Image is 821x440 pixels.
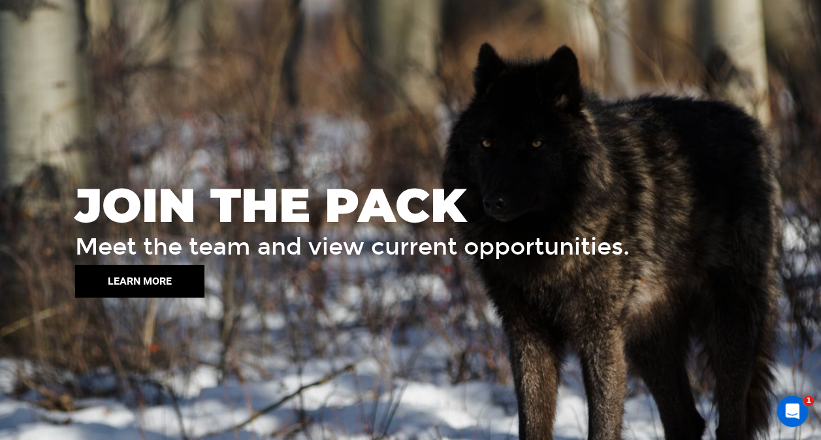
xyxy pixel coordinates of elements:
p: Meet the team and view current opportunities. [75,235,811,259]
button: LEARN MORE [75,265,204,298]
a: LEARN MORE [75,265,811,298]
span: 1 [803,396,814,406]
h1: JOIN THE PACK [75,181,811,228]
iframe: Intercom live chat [777,396,808,427]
